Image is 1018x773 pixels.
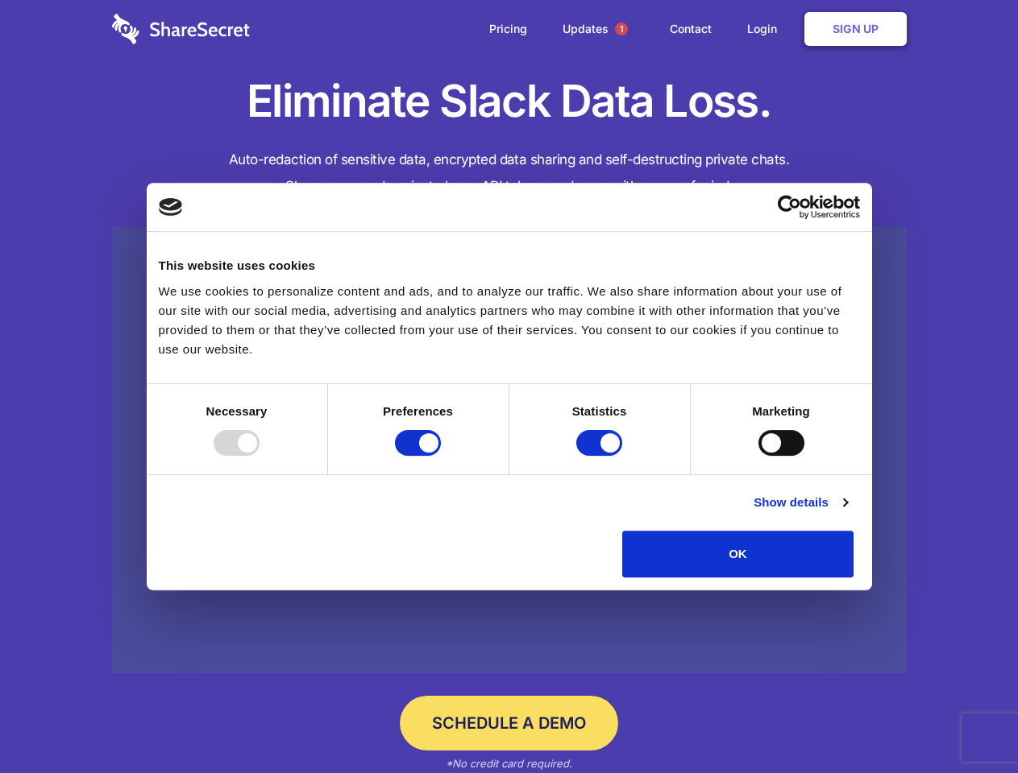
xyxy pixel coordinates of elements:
div: We use cookies to personalize content and ads, and to analyze our traffic. We also share informat... [159,282,860,359]
button: OK [622,531,854,577]
div: This website uses cookies [159,256,860,275]
strong: Statistics [572,404,627,418]
a: Wistia video thumbnail [112,227,907,674]
span: 1 [615,23,628,35]
a: Usercentrics Cookiebot - opens in a new window [719,195,860,219]
strong: Marketing [752,404,810,418]
strong: Preferences [383,404,453,418]
a: Contact [654,4,728,54]
em: *No credit card required. [446,757,572,770]
a: Schedule a Demo [400,696,618,750]
img: logo [159,198,183,216]
h1: Eliminate Slack Data Loss. [112,72,907,130]
h4: Auto-redaction of sensitive data, encrypted data sharing and self-destructing private chats. Shar... [112,147,907,200]
a: Login [731,4,801,54]
a: Pricing [473,4,543,54]
strong: Necessary [206,404,268,418]
a: Show details [754,493,847,512]
img: logo-wordmark-white-trans-d4663122ce5f474addd5e946df7df03e33cb6a1c49d2221995e7729f52c070b2.svg [112,14,250,44]
a: Sign Up [804,12,907,46]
